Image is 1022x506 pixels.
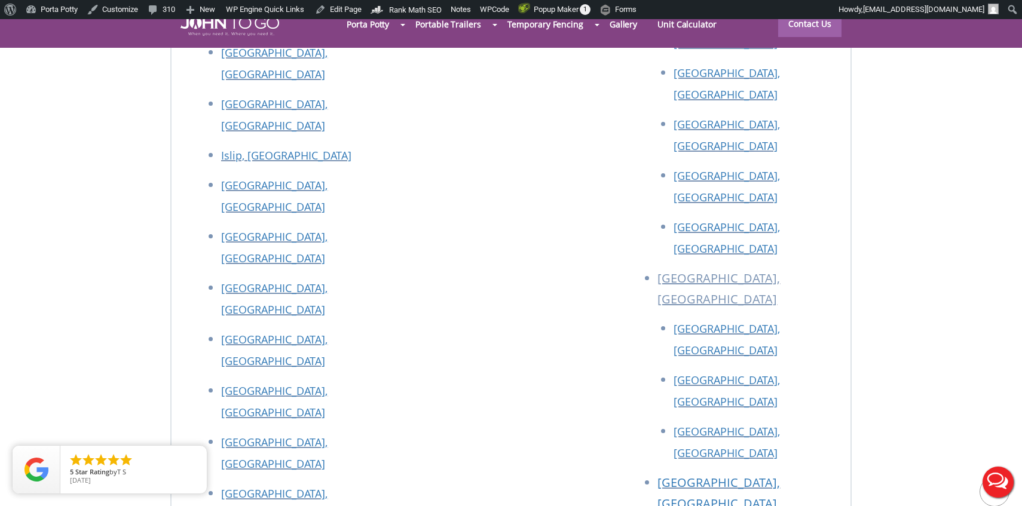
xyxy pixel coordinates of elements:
a: [GEOGRAPHIC_DATA], [GEOGRAPHIC_DATA] [221,45,328,81]
span: T S [117,467,126,476]
a: [GEOGRAPHIC_DATA], [GEOGRAPHIC_DATA] [674,424,780,460]
a: [GEOGRAPHIC_DATA], [GEOGRAPHIC_DATA] [674,220,780,256]
img: JOHN to go [180,17,279,36]
a: [GEOGRAPHIC_DATA], [GEOGRAPHIC_DATA] [674,321,780,357]
span: Rank Math SEO [389,5,442,14]
a: [GEOGRAPHIC_DATA], [GEOGRAPHIC_DATA] [221,384,328,419]
a: Temporary Fencing [497,11,593,37]
span: 5 [70,467,74,476]
span: [DATE] [70,476,91,484]
span: by [70,468,197,477]
a: [GEOGRAPHIC_DATA], [GEOGRAPHIC_DATA] [221,281,328,317]
li: [GEOGRAPHIC_DATA], [GEOGRAPHIC_DATA] [657,268,839,318]
li:  [69,453,83,467]
li:  [106,453,121,467]
span: [EMAIL_ADDRESS][DOMAIN_NAME] [863,5,984,14]
a: Porta Potty [336,11,399,37]
a: [GEOGRAPHIC_DATA], [GEOGRAPHIC_DATA] [221,229,328,265]
a: Unit Calculator [647,11,727,37]
a: [GEOGRAPHIC_DATA], [GEOGRAPHIC_DATA] [674,66,780,102]
li:  [119,453,133,467]
a: Contact Us [778,11,842,37]
a: [GEOGRAPHIC_DATA], [GEOGRAPHIC_DATA] [221,332,328,368]
span: Star Rating [75,467,109,476]
a: [GEOGRAPHIC_DATA], [GEOGRAPHIC_DATA] [674,373,780,409]
a: [GEOGRAPHIC_DATA], [GEOGRAPHIC_DATA] [221,97,328,133]
button: Live Chat [974,458,1022,506]
a: Gallery [599,11,647,37]
span: 1 [580,4,590,15]
img: Review Rating [25,458,48,482]
a: [GEOGRAPHIC_DATA], [GEOGRAPHIC_DATA] [674,14,780,50]
a: Islip, [GEOGRAPHIC_DATA] [221,148,351,162]
a: [GEOGRAPHIC_DATA], [GEOGRAPHIC_DATA] [674,168,780,204]
li:  [94,453,108,467]
a: [GEOGRAPHIC_DATA], [GEOGRAPHIC_DATA] [674,117,780,153]
a: [GEOGRAPHIC_DATA], [GEOGRAPHIC_DATA] [221,178,328,214]
li:  [81,453,96,467]
a: [GEOGRAPHIC_DATA], [GEOGRAPHIC_DATA] [221,435,328,471]
a: Portable Trailers [405,11,491,37]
